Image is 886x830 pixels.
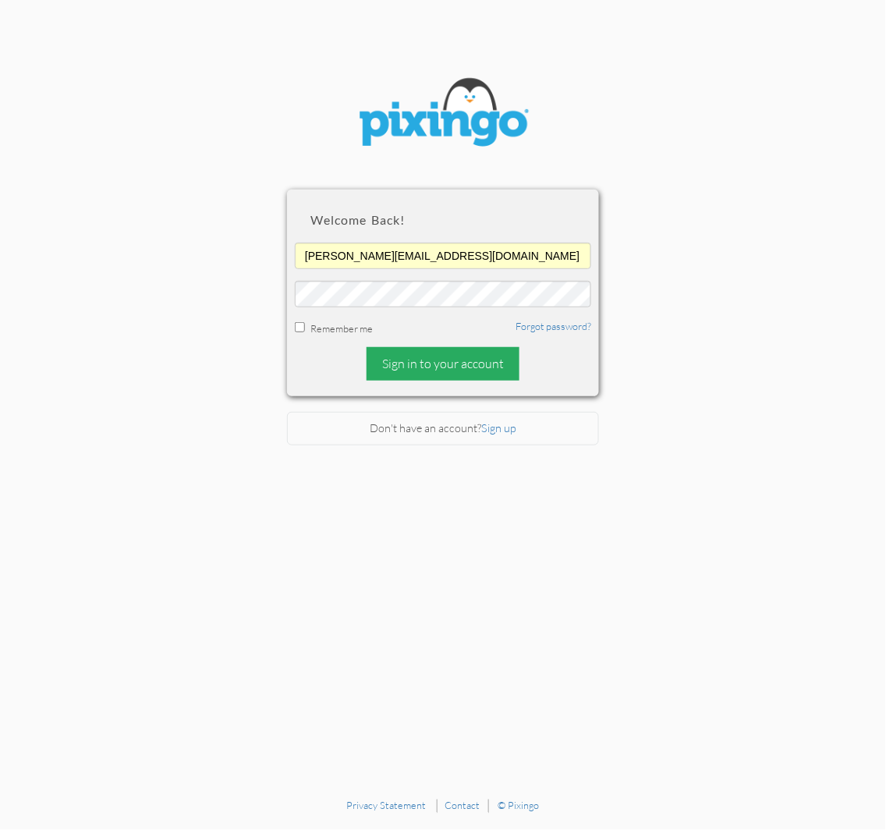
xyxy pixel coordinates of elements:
[885,829,886,830] iframe: Chat
[498,800,540,812] a: © Pixingo
[481,421,516,435] a: Sign up
[295,319,591,335] div: Remember me
[310,213,576,227] h2: Welcome back!
[349,70,537,158] img: pixingo logo
[445,800,480,812] a: Contact
[347,800,427,812] a: Privacy Statement
[295,243,591,269] input: ID or Email
[516,320,591,332] a: Forgot password?
[367,347,519,381] div: Sign in to your account
[287,412,599,445] div: Don't have an account?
